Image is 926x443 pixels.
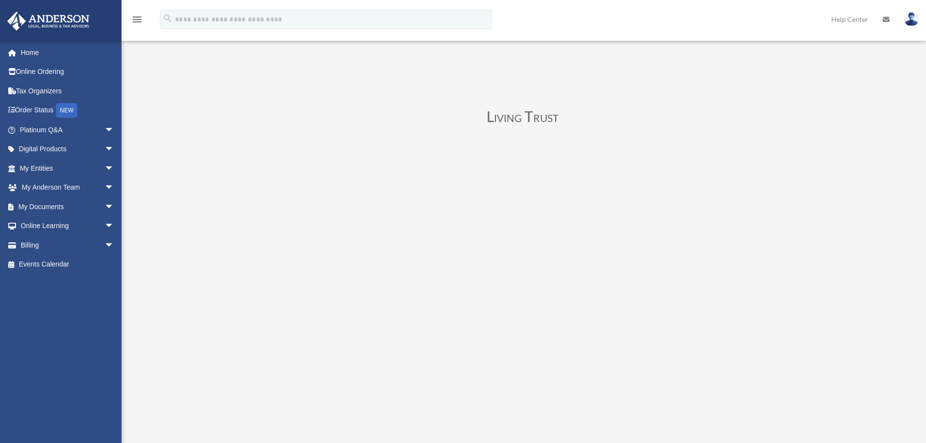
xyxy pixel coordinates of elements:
[131,14,143,25] i: menu
[105,178,124,198] span: arrow_drop_down
[7,159,129,178] a: My Entitiesarrow_drop_down
[7,255,129,274] a: Events Calendar
[7,101,129,121] a: Order StatusNEW
[7,235,129,255] a: Billingarrow_drop_down
[7,81,129,101] a: Tax Organizers
[904,12,919,26] img: User Pic
[7,216,129,236] a: Online Learningarrow_drop_down
[260,143,785,439] iframe: Living Trust Binder Review
[7,62,129,82] a: Online Ordering
[162,13,173,24] i: search
[56,103,77,118] div: NEW
[105,159,124,178] span: arrow_drop_down
[4,12,92,31] img: Anderson Advisors Platinum Portal
[7,43,129,62] a: Home
[7,197,129,216] a: My Documentsarrow_drop_down
[7,178,129,197] a: My Anderson Teamarrow_drop_down
[105,197,124,217] span: arrow_drop_down
[105,216,124,236] span: arrow_drop_down
[7,120,129,140] a: Platinum Q&Aarrow_drop_down
[7,140,129,159] a: Digital Productsarrow_drop_down
[260,109,785,128] h3: Living Trust
[105,140,124,159] span: arrow_drop_down
[131,17,143,25] a: menu
[105,235,124,255] span: arrow_drop_down
[105,120,124,140] span: arrow_drop_down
